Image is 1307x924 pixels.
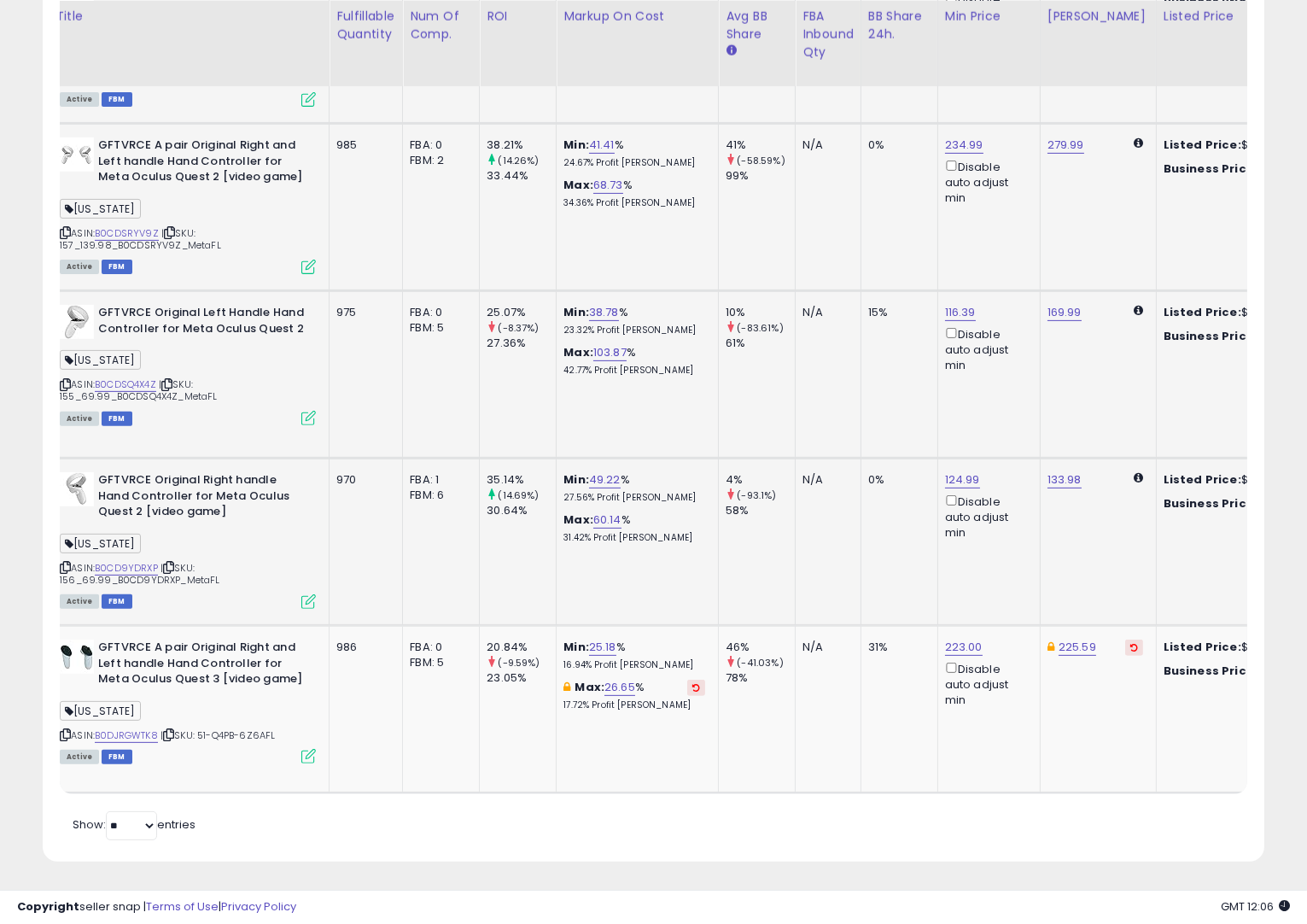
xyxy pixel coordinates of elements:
[563,532,705,544] p: 31.42% Profit [PERSON_NAME]
[557,1,719,86] th: The percentage added to the cost of goods (COGS) that forms the calculator for Min & Max prices.
[498,656,540,670] small: (-9.59%)
[802,305,848,320] div: N/A
[60,92,99,107] span: All listings currently available for purchase on Amazon
[410,655,466,670] div: FBM: 5
[336,640,389,655] div: 986
[945,639,983,656] a: 223.00
[60,305,94,339] img: 31-Vy0KSI9L._SL40_.jpg
[563,640,705,671] div: %
[17,899,296,915] div: seller snap | |
[563,639,589,655] b: Min:
[487,503,556,518] div: 30.64%
[60,199,141,219] span: [US_STATE]
[487,336,556,351] div: 27.36%
[593,177,623,194] a: 68.73
[1164,137,1241,153] b: Listed Price:
[146,898,219,915] a: Terms of Use
[945,304,976,321] a: 116.39
[102,750,132,764] span: FBM
[1164,471,1241,488] b: Listed Price:
[563,365,705,377] p: 42.77% Profit [PERSON_NAME]
[589,639,616,656] a: 25.18
[410,153,466,168] div: FBM: 2
[487,670,556,686] div: 23.05%
[737,154,785,167] small: (-58.59%)
[868,640,925,655] div: 31%
[726,44,736,59] small: Avg BB Share.
[98,305,306,341] b: GFTVRCE Original Left Handle Hand Controller for Meta Oculus Quest 2
[563,492,705,504] p: 27.56% Profit [PERSON_NAME]
[726,305,795,320] div: 10%
[1134,137,1143,149] i: Calculated using Dynamic Max Price.
[1164,639,1241,655] b: Listed Price:
[98,640,306,692] b: GFTVRCE A pair Original Right and Left handle Hand Controller for Meta Oculus Quest 3 [video game]
[60,534,141,553] span: [US_STATE]
[55,8,322,26] div: Title
[593,512,621,529] a: 60.14
[336,472,389,488] div: 970
[563,699,705,711] p: 17.72% Profit [PERSON_NAME]
[563,659,705,671] p: 16.94% Profit [PERSON_NAME]
[410,305,466,320] div: FBA: 0
[60,137,94,172] img: 31t9C2rg2cL._SL40_.jpg
[17,898,79,915] strong: Copyright
[563,680,705,711] div: %
[563,137,705,169] div: %
[726,503,795,518] div: 58%
[563,304,589,320] b: Min:
[868,305,925,320] div: 15%
[563,197,705,209] p: 34.36% Profit [PERSON_NAME]
[95,728,158,743] a: B0DJRGWTK8
[1047,471,1082,488] a: 133.98
[487,137,556,153] div: 38.21%
[60,350,141,370] span: [US_STATE]
[726,336,795,351] div: 61%
[604,679,635,696] a: 26.65
[410,320,466,336] div: FBM: 5
[1164,305,1305,320] div: $118.61
[60,305,316,424] div: ASIN:
[487,472,556,488] div: 35.14%
[1164,640,1305,655] div: $225.69
[1164,304,1241,320] b: Listed Price:
[60,750,99,764] span: All listings currently available for purchase on Amazon
[336,137,389,153] div: 985
[102,594,132,609] span: FBM
[945,157,1027,206] div: Disable auto adjust min
[563,325,705,336] p: 23.32% Profit [PERSON_NAME]
[98,472,306,524] b: GFTVRCE Original Right handle Hand Controller for Meta Oculus Quest 2 [video game]
[60,701,141,721] span: [US_STATE]
[802,137,848,153] div: N/A
[563,512,705,544] div: %
[1164,137,1305,153] div: $238.17
[1164,161,1257,177] b: Business Price:
[102,412,132,426] span: FBM
[95,377,156,392] a: B0CDSQ4X4Z
[726,168,795,184] div: 99%
[563,471,589,488] b: Min:
[563,344,593,360] b: Max:
[945,471,980,488] a: 124.99
[498,321,539,335] small: (-8.37%)
[1047,304,1082,321] a: 169.99
[563,8,711,26] div: Markup on Cost
[102,260,132,274] span: FBM
[336,8,395,44] div: Fulfillable Quantity
[563,345,705,377] div: %
[102,92,132,107] span: FBM
[945,137,983,154] a: 234.99
[737,321,783,335] small: (-83.61%)
[60,412,99,426] span: All listings currently available for purchase on Amazon
[60,472,316,607] div: ASIN:
[498,488,539,502] small: (14.69%)
[1164,329,1305,344] div: $118.61
[802,640,848,655] div: N/A
[60,137,316,272] div: ASIN:
[575,679,604,695] b: Max:
[593,344,627,361] a: 103.87
[1221,898,1290,915] span: 2025-10-11 12:06 GMT
[73,816,195,833] span: Show: entries
[1134,472,1143,483] i: Calculated using Dynamic Max Price.
[1164,495,1257,512] b: Business Price:
[1164,496,1305,512] div: $124.99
